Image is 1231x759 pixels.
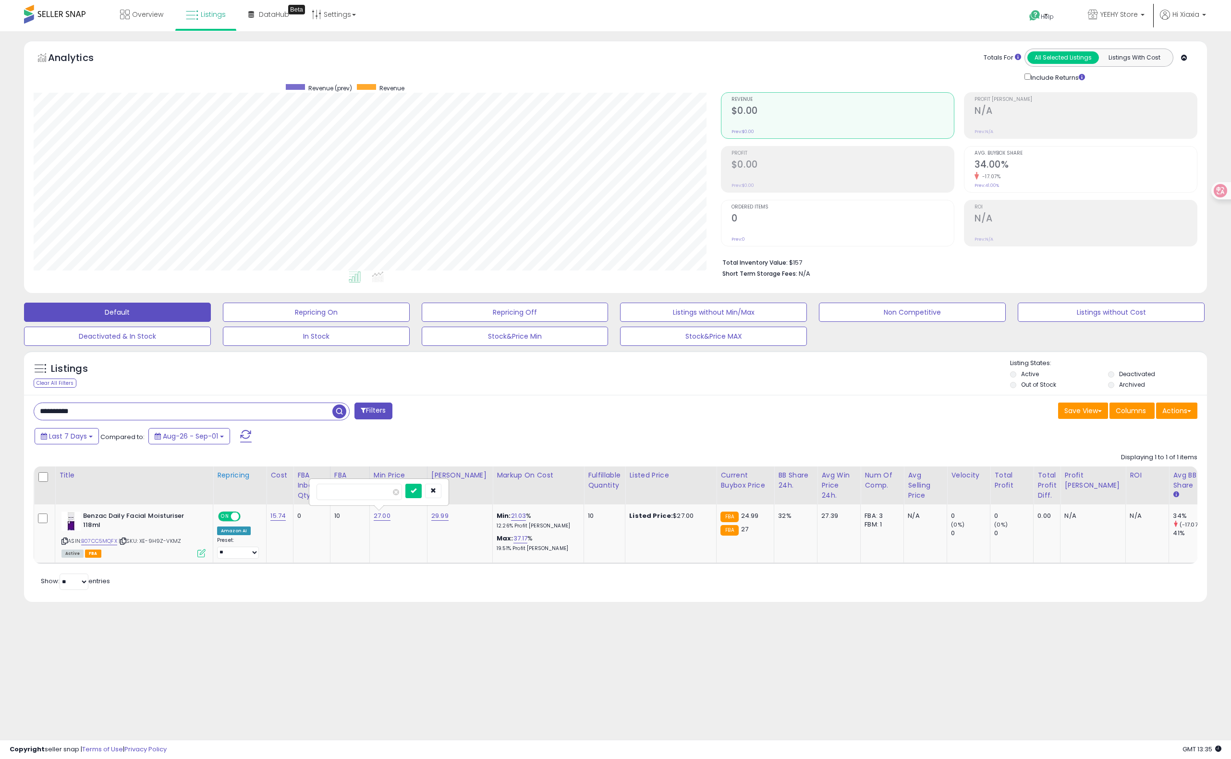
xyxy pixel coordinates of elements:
[778,512,810,520] div: 32%
[629,512,709,520] div: $27.00
[497,512,576,529] div: %
[61,512,81,531] img: 31CYKwtfsZL._SL40_.jpg
[297,512,323,520] div: 0
[951,521,964,528] small: (0%)
[223,327,410,346] button: In Stock
[497,523,576,529] p: 12.26% Profit [PERSON_NAME]
[975,213,1197,226] h2: N/A
[588,470,621,490] div: Fulfillable Quantity
[1037,512,1053,520] div: 0.00
[48,51,112,67] h5: Analytics
[201,10,226,19] span: Listings
[259,10,289,19] span: DataHub
[422,303,609,322] button: Repricing Off
[1100,10,1138,19] span: YEEHY Store
[1130,512,1161,520] div: N/A
[497,534,513,543] b: Max:
[217,526,251,535] div: Amazon AI
[1119,370,1155,378] label: Deactivated
[819,303,1006,322] button: Non Competitive
[865,470,900,490] div: Num of Comp.
[513,534,528,543] a: 37.17
[1173,529,1212,538] div: 41%
[1098,51,1170,64] button: Listings With Cost
[59,470,209,480] div: Title
[731,105,954,118] h2: $0.00
[979,173,1001,180] small: -17.07%
[1064,512,1118,520] div: N/A
[722,258,788,267] b: Total Inventory Value:
[975,236,993,242] small: Prev: N/A
[908,512,939,520] div: N/A
[354,403,392,419] button: Filters
[741,511,759,520] span: 24.99
[975,159,1197,172] h2: 34.00%
[85,550,101,558] span: FBA
[1173,490,1179,499] small: Avg BB Share.
[334,470,366,501] div: FBA Available Qty
[497,545,576,552] p: 19.51% Profit [PERSON_NAME]
[163,431,218,441] span: Aug-26 - Sep-01
[61,550,84,558] span: All listings currently available for purchase on Amazon
[731,236,745,242] small: Prev: 0
[951,470,986,480] div: Velocity
[1121,453,1197,462] div: Displaying 1 to 1 of 1 items
[297,470,326,501] div: FBA inbound Qty
[722,256,1190,268] li: $157
[270,470,289,480] div: Cost
[722,269,797,278] b: Short Term Storage Fees:
[975,105,1197,118] h2: N/A
[493,466,584,504] th: The percentage added to the cost of goods (COGS) that forms the calculator for Min & Max prices.
[49,431,87,441] span: Last 7 Days
[1180,521,1205,528] small: (-17.07%)
[731,213,954,226] h2: 0
[1058,403,1108,419] button: Save View
[1021,370,1039,378] label: Active
[223,303,410,322] button: Repricing On
[379,84,404,92] span: Revenue
[1172,10,1199,19] span: Hi Xiaxia
[984,53,1021,62] div: Totals For
[1022,2,1073,31] a: Help
[975,151,1197,156] span: Avg. Buybox Share
[975,205,1197,210] span: ROI
[288,5,305,14] div: Tooltip anchor
[975,97,1197,102] span: Profit [PERSON_NAME]
[994,470,1029,490] div: Total Profit
[865,520,896,529] div: FBM: 1
[951,512,990,520] div: 0
[731,159,954,172] h2: $0.00
[148,428,230,444] button: Aug-26 - Sep-01
[132,10,163,19] span: Overview
[731,183,754,188] small: Prev: $0.00
[1027,51,1099,64] button: All Selected Listings
[374,470,423,480] div: Min Price
[799,269,810,278] span: N/A
[1037,470,1056,501] div: Total Profit Diff.
[994,521,1008,528] small: (0%)
[865,512,896,520] div: FBA: 3
[1029,10,1041,22] i: Get Help
[620,303,807,322] button: Listings without Min/Max
[511,511,526,521] a: 21.03
[629,511,673,520] b: Listed Price:
[1156,403,1197,419] button: Actions
[1017,72,1097,83] div: Include Returns
[1173,470,1208,490] div: Avg BB Share
[1018,303,1205,322] button: Listings without Cost
[24,327,211,346] button: Deactivated & In Stock
[374,511,390,521] a: 27.00
[100,432,145,441] span: Compared to:
[821,470,856,501] div: Avg Win Price 24h.
[1173,512,1212,520] div: 34%
[51,362,88,376] h5: Listings
[975,129,993,135] small: Prev: N/A
[908,470,943,501] div: Avg Selling Price
[741,525,748,534] span: 27
[239,513,255,521] span: OFF
[217,537,259,559] div: Preset:
[720,525,738,536] small: FBA
[217,470,262,480] div: Repricing
[1021,380,1056,389] label: Out of Stock
[994,529,1033,538] div: 0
